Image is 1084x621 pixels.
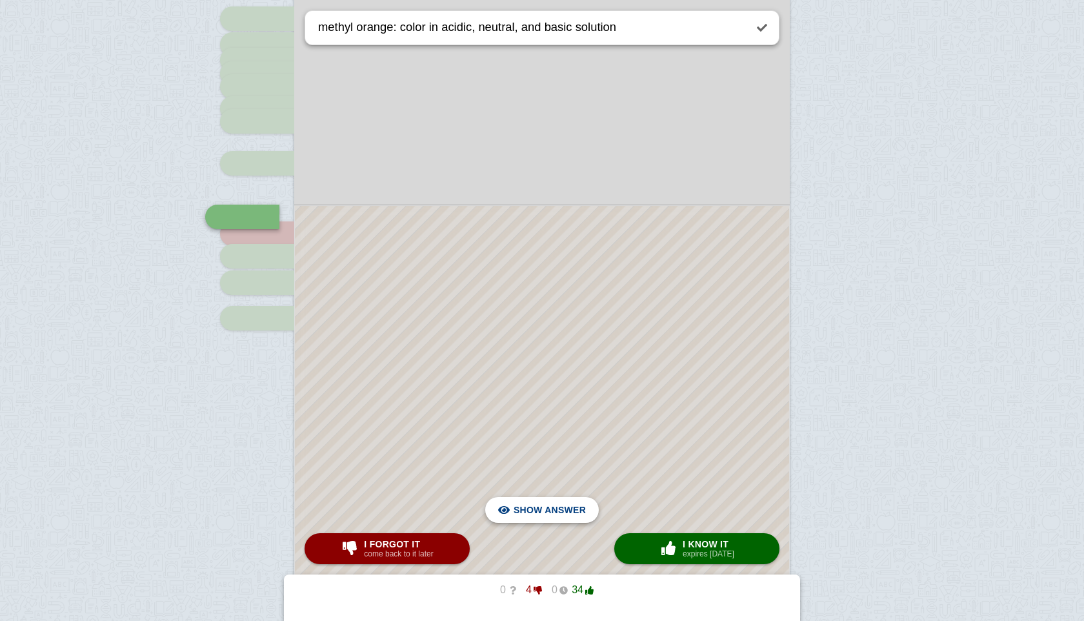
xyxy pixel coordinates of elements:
[516,584,542,596] span: 4
[490,584,516,596] span: 0
[683,539,734,549] span: I know it
[316,11,745,44] textarea: methyl orange: color in acidic, neutral, and basic solution
[305,533,470,564] button: I forgot itcome back to it later
[364,539,433,549] span: I forgot it
[485,497,599,523] button: Show answer
[480,580,604,600] button: 04034
[683,549,734,558] small: expires [DATE]
[514,496,586,524] span: Show answer
[614,533,779,564] button: I know itexpires [DATE]
[364,549,433,558] small: come back to it later
[568,584,594,596] span: 34
[542,584,568,596] span: 0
